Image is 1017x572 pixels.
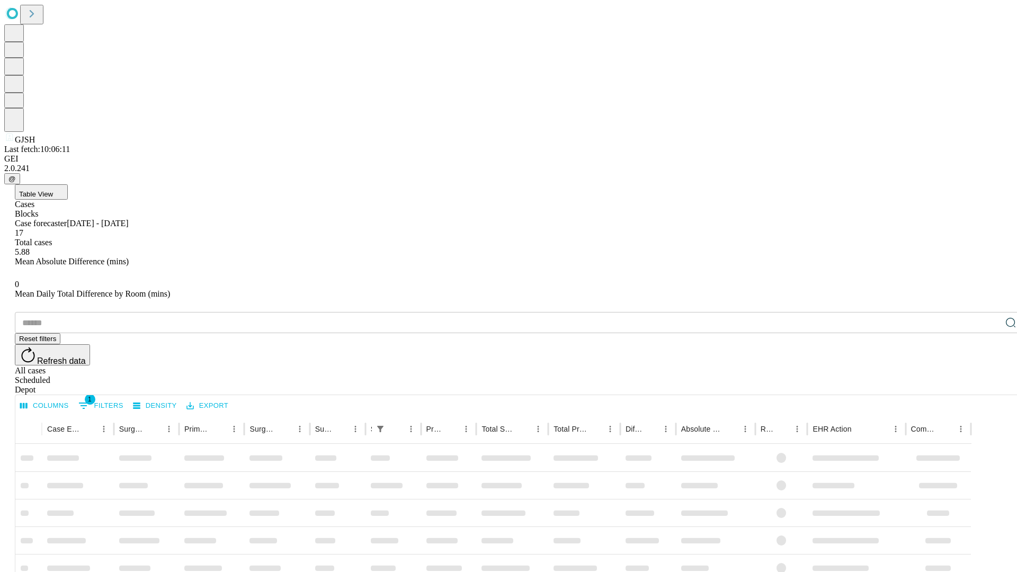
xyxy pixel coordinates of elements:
span: Total cases [15,238,52,247]
button: Menu [227,422,242,436]
button: Menu [603,422,618,436]
button: Density [130,398,180,414]
button: Menu [459,422,474,436]
div: Surgeon Name [119,425,146,433]
button: Menu [658,422,673,436]
span: Mean Daily Total Difference by Room (mins) [15,289,170,298]
div: Comments [911,425,938,433]
span: GJSH [15,135,35,144]
button: Sort [82,422,96,436]
span: Last fetch: 10:06:11 [4,145,70,154]
button: Sort [723,422,738,436]
button: Menu [292,422,307,436]
div: Total Scheduled Duration [481,425,515,433]
span: Table View [19,190,53,198]
button: Menu [953,422,968,436]
span: Reset filters [19,335,56,343]
button: Sort [516,422,531,436]
div: 2.0.241 [4,164,1013,173]
button: Sort [444,422,459,436]
button: Menu [96,422,111,436]
button: Menu [348,422,363,436]
button: Show filters [373,422,388,436]
button: Sort [212,422,227,436]
button: Sort [939,422,953,436]
button: Sort [147,422,162,436]
button: Menu [888,422,903,436]
button: Menu [531,422,546,436]
button: Select columns [17,398,72,414]
button: Menu [738,422,753,436]
span: Mean Absolute Difference (mins) [15,257,129,266]
button: Reset filters [15,333,60,344]
button: Menu [404,422,418,436]
button: Show filters [76,397,126,414]
div: Surgery Date [315,425,332,433]
button: Sort [278,422,292,436]
div: Case Epic Id [47,425,81,433]
span: [DATE] - [DATE] [67,219,128,228]
button: Sort [389,422,404,436]
button: Menu [790,422,805,436]
div: EHR Action [813,425,851,433]
div: Scheduled In Room Duration [371,425,372,433]
span: 0 [15,280,19,289]
div: Difference [626,425,643,433]
div: 1 active filter [373,422,388,436]
button: Sort [333,422,348,436]
span: @ [8,175,16,183]
button: Sort [775,422,790,436]
span: 1 [85,394,95,405]
button: Sort [853,422,868,436]
div: Absolute Difference [681,425,722,433]
button: Export [184,398,231,414]
span: 5.88 [15,247,30,256]
div: GEI [4,154,1013,164]
button: Table View [15,184,68,200]
span: Refresh data [37,356,86,365]
div: Resolved in EHR [761,425,774,433]
span: Case forecaster [15,219,67,228]
span: 17 [15,228,23,237]
div: Primary Service [184,425,211,433]
div: Predicted In Room Duration [426,425,443,433]
button: Sort [644,422,658,436]
button: Menu [162,422,176,436]
button: @ [4,173,20,184]
div: Surgery Name [249,425,276,433]
button: Sort [588,422,603,436]
div: Total Predicted Duration [554,425,587,433]
button: Refresh data [15,344,90,365]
